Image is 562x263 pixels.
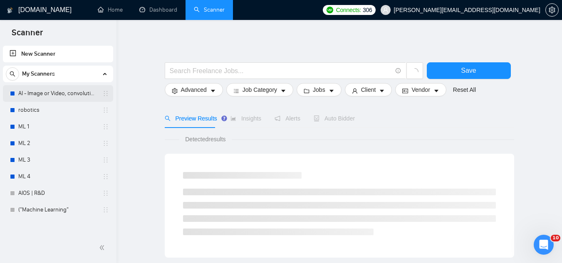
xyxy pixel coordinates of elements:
[314,115,355,122] span: Auto Bidder
[102,206,109,213] span: holder
[18,168,97,185] a: ML 4
[18,202,97,218] a: ("Machine Learning"
[98,6,123,13] a: homeHome
[18,118,97,135] a: ML 1
[6,67,19,81] button: search
[329,88,334,94] span: caret-down
[3,46,113,62] li: New Scanner
[170,66,392,76] input: Search Freelance Jobs...
[411,85,430,94] span: Vendor
[461,65,476,76] span: Save
[102,173,109,180] span: holder
[165,116,171,121] span: search
[10,46,106,62] a: New Scanner
[402,88,408,94] span: idcard
[453,85,476,94] a: Reset All
[210,88,216,94] span: caret-down
[230,116,236,121] span: area-chart
[220,115,228,122] div: Tooltip anchor
[361,85,376,94] span: Client
[313,85,325,94] span: Jobs
[379,88,385,94] span: caret-down
[275,115,300,122] span: Alerts
[433,88,439,94] span: caret-down
[181,85,207,94] span: Advanced
[411,68,418,76] span: loading
[427,62,511,79] button: Save
[275,116,280,121] span: notification
[383,7,389,13] span: user
[102,157,109,163] span: holder
[551,235,560,241] span: 10
[165,115,217,122] span: Preview Results
[179,135,231,144] span: Detected results
[18,135,97,152] a: ML 2
[102,90,109,97] span: holder
[230,115,261,122] span: Insights
[363,5,372,15] span: 306
[18,185,97,202] a: AIOS | R&D
[102,140,109,147] span: holder
[3,66,113,218] li: My Scanners
[18,85,97,102] a: AI - Image or Video, convolutional
[6,71,19,77] span: search
[226,83,293,96] button: barsJob Categorycaret-down
[534,235,554,255] iframe: Intercom live chat
[304,88,309,94] span: folder
[545,7,559,13] a: setting
[280,88,286,94] span: caret-down
[102,123,109,130] span: holder
[336,5,361,15] span: Connects:
[172,88,178,94] span: setting
[546,7,558,13] span: setting
[233,88,239,94] span: bars
[327,7,333,13] img: upwork-logo.png
[22,66,55,82] span: My Scanners
[18,102,97,118] a: robotics
[102,190,109,197] span: holder
[165,83,223,96] button: settingAdvancedcaret-down
[102,107,109,113] span: holder
[99,243,107,252] span: double-left
[545,3,559,17] button: setting
[345,83,392,96] button: userClientcaret-down
[5,27,50,44] span: Scanner
[297,83,342,96] button: folderJobscaret-down
[243,85,277,94] span: Job Category
[396,68,401,74] span: info-circle
[7,4,13,17] img: logo
[314,116,319,121] span: robot
[194,6,225,13] a: searchScanner
[18,152,97,168] a: ML 3
[352,88,358,94] span: user
[139,6,177,13] a: dashboardDashboard
[395,83,446,96] button: idcardVendorcaret-down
